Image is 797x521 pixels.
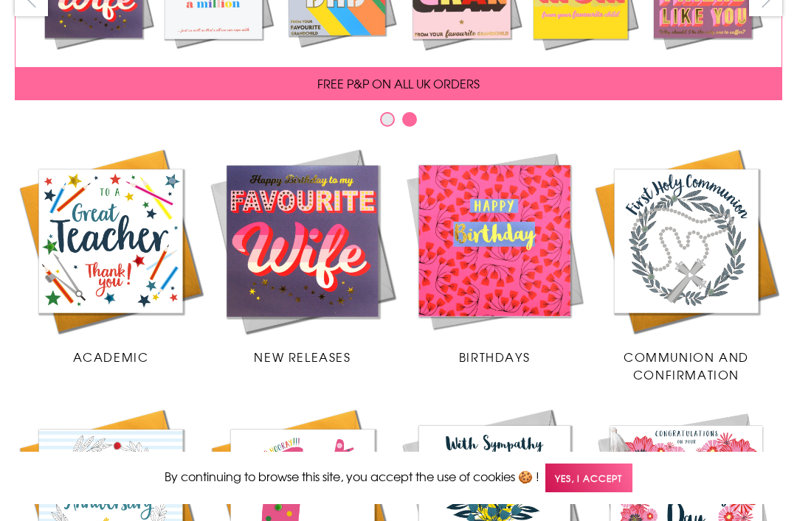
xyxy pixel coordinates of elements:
span: FREE P&P ON ALL UK ORDERS [317,74,480,92]
span: New Releases [254,348,351,366]
span: Birthdays [459,348,530,366]
span: Yes, I accept [545,464,632,492]
a: Academic [15,145,207,366]
span: Academic [73,348,149,366]
a: Communion and Confirmation [590,145,782,383]
a: New Releases [207,145,398,366]
a: Birthdays [398,145,590,366]
div: Carousel Pagination [15,111,782,134]
span: Communion and Confirmation [624,348,749,383]
button: Carousel Page 2 (Current Slide) [402,112,417,127]
button: Carousel Page 1 [380,112,395,127]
